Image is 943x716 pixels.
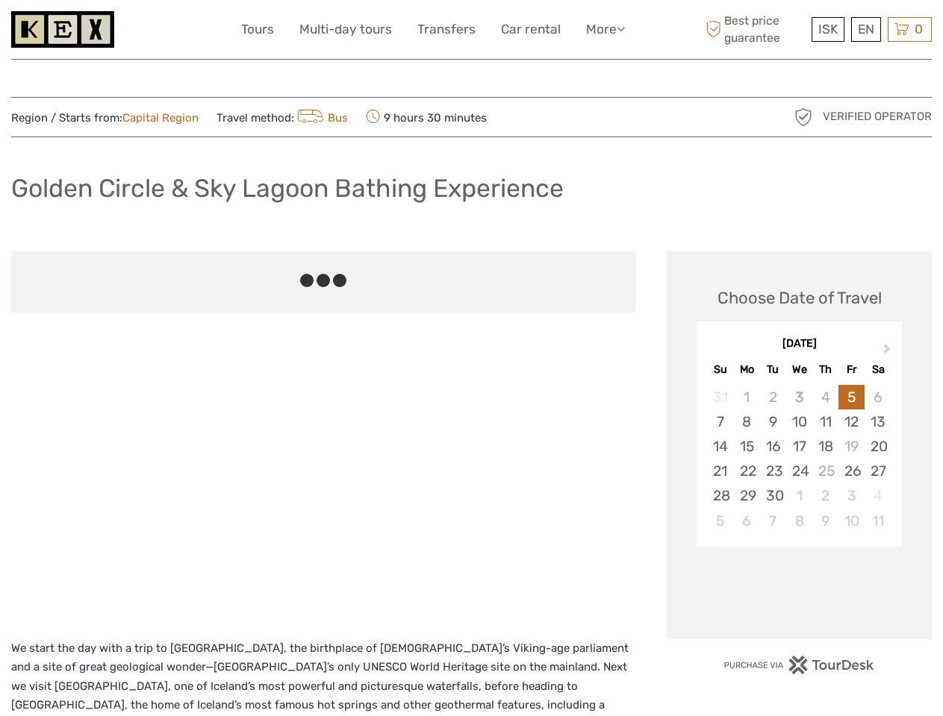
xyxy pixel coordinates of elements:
[838,459,865,483] div: Choose Friday, September 26th, 2025
[865,459,891,483] div: Choose Saturday, September 27th, 2025
[838,385,865,409] div: Choose Friday, September 5th, 2025
[760,483,786,508] div: Choose Tuesday, September 30th, 2025
[791,105,815,129] img: verified_operator_grey_128.png
[299,19,392,40] a: Multi-day tours
[838,509,865,533] div: Choose Friday, October 10th, 2025
[851,17,881,42] div: EN
[786,459,812,483] div: Choose Wednesday, September 24th, 2025
[734,434,760,459] div: Choose Monday, September 15th, 2025
[707,483,733,508] div: Choose Sunday, September 28th, 2025
[734,385,760,409] div: Not available Monday, September 1st, 2025
[217,107,348,128] span: Travel method:
[838,434,865,459] div: Not available Friday, September 19th, 2025
[760,434,786,459] div: Choose Tuesday, September 16th, 2025
[707,509,733,533] div: Choose Sunday, October 5th, 2025
[718,286,882,310] div: Choose Date of Travel
[877,340,900,364] button: Next Month
[838,483,865,508] div: Choose Friday, October 3rd, 2025
[734,359,760,380] div: Mo
[865,385,891,409] div: Not available Saturday, September 6th, 2025
[417,19,476,40] a: Transfers
[786,385,812,409] div: Not available Wednesday, September 3rd, 2025
[823,109,932,125] span: Verified Operator
[241,19,274,40] a: Tours
[366,107,487,128] span: 9 hours 30 minutes
[11,110,199,126] span: Region / Starts from:
[294,111,348,125] a: Bus
[912,22,925,37] span: 0
[865,409,891,434] div: Choose Saturday, September 13th, 2025
[838,359,865,380] div: Fr
[812,434,838,459] div: Choose Thursday, September 18th, 2025
[760,409,786,434] div: Choose Tuesday, September 9th, 2025
[734,409,760,434] div: Choose Monday, September 8th, 2025
[707,385,733,409] div: Not available Sunday, August 31st, 2025
[865,359,891,380] div: Sa
[707,459,733,483] div: Choose Sunday, September 21st, 2025
[865,434,891,459] div: Choose Saturday, September 20th, 2025
[723,656,875,674] img: PurchaseViaTourDesk.png
[707,434,733,459] div: Choose Sunday, September 14th, 2025
[760,359,786,380] div: Tu
[812,385,838,409] div: Not available Thursday, September 4th, 2025
[812,359,838,380] div: Th
[122,111,199,125] a: Capital Region
[812,459,838,483] div: Not available Thursday, September 25th, 2025
[760,459,786,483] div: Choose Tuesday, September 23rd, 2025
[812,409,838,434] div: Choose Thursday, September 11th, 2025
[865,509,891,533] div: Choose Saturday, October 11th, 2025
[786,359,812,380] div: We
[11,173,564,204] h1: Golden Circle & Sky Lagoon Bathing Experience
[501,19,561,40] a: Car rental
[794,585,804,595] div: Loading...
[838,409,865,434] div: Choose Friday, September 12th, 2025
[865,483,891,508] div: Not available Saturday, October 4th, 2025
[697,336,902,352] div: [DATE]
[786,409,812,434] div: Choose Wednesday, September 10th, 2025
[812,509,838,533] div: Choose Thursday, October 9th, 2025
[734,509,760,533] div: Choose Monday, October 6th, 2025
[786,483,812,508] div: Choose Wednesday, October 1st, 2025
[760,385,786,409] div: Not available Tuesday, September 2nd, 2025
[786,434,812,459] div: Choose Wednesday, September 17th, 2025
[812,483,838,508] div: Choose Thursday, October 2nd, 2025
[734,459,760,483] div: Choose Monday, September 22nd, 2025
[707,359,733,380] div: Su
[818,22,838,37] span: ISK
[734,483,760,508] div: Choose Monday, September 29th, 2025
[786,509,812,533] div: Choose Wednesday, October 8th, 2025
[701,385,897,533] div: month 2025-09
[11,11,114,48] img: 1261-44dab5bb-39f8-40da-b0c2-4d9fce00897c_logo_small.jpg
[702,13,808,45] span: Best price guarantee
[707,409,733,434] div: Choose Sunday, September 7th, 2025
[760,509,786,533] div: Choose Tuesday, October 7th, 2025
[586,19,625,40] a: More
